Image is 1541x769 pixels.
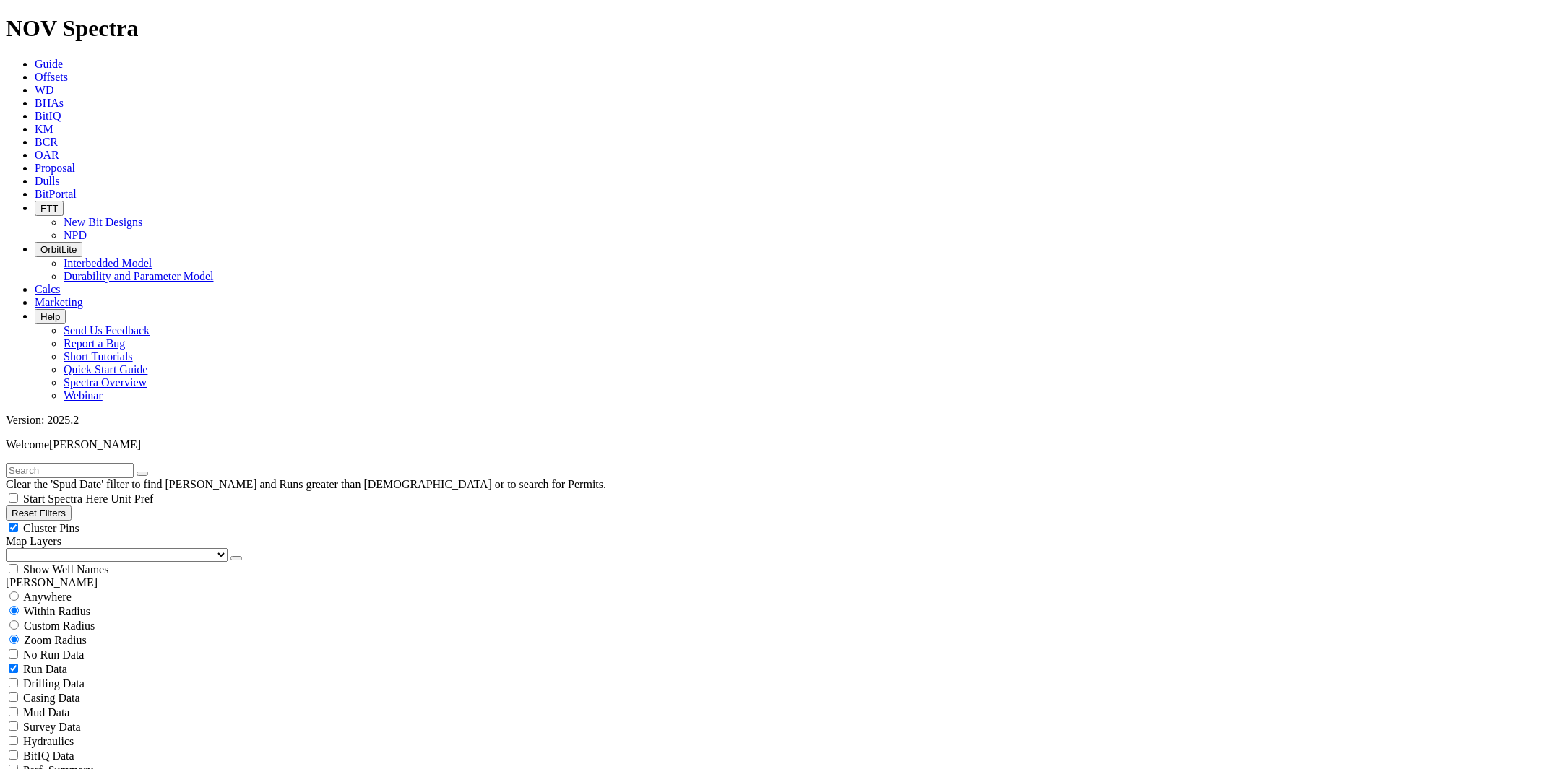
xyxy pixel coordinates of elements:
a: Guide [35,58,63,70]
span: Casing Data [23,692,80,704]
a: OAR [35,149,59,161]
a: BitIQ [35,110,61,122]
input: Start Spectra Here [9,493,18,503]
span: Within Radius [24,605,90,617]
h1: NOV Spectra [6,15,1535,42]
span: BitIQ Data [23,750,74,762]
span: OrbitLite [40,244,77,255]
span: Survey Data [23,721,81,733]
a: Send Us Feedback [64,324,150,336]
a: Marketing [35,296,83,308]
span: Custom Radius [24,620,95,632]
span: Unit Pref [111,492,153,505]
span: Hydraulics [23,735,74,747]
span: Map Layers [6,535,61,547]
a: BHAs [35,97,64,109]
button: OrbitLite [35,242,82,257]
button: Reset Filters [6,505,72,521]
div: Version: 2025.2 [6,414,1535,427]
span: Clear the 'Spud Date' filter to find [PERSON_NAME] and Runs greater than [DEMOGRAPHIC_DATA] or to... [6,478,606,490]
span: Zoom Radius [24,634,87,646]
span: Mud Data [23,706,69,718]
span: Help [40,311,60,322]
button: Help [35,309,66,324]
a: WD [35,84,54,96]
span: Drilling Data [23,677,85,690]
p: Welcome [6,438,1535,451]
span: FTT [40,203,58,214]
a: Quick Start Guide [64,363,147,375]
span: Start Spectra Here [23,492,108,505]
a: Webinar [64,389,103,401]
a: Short Tutorials [64,350,133,362]
a: Proposal [35,162,75,174]
a: New Bit Designs [64,216,142,228]
div: [PERSON_NAME] [6,576,1535,589]
a: BCR [35,136,58,148]
a: KM [35,123,53,135]
span: No Run Data [23,648,84,661]
filter-controls-checkbox: Hydraulics Analysis [6,734,1535,748]
a: Dulls [35,175,60,187]
a: Interbedded Model [64,257,152,269]
a: Report a Bug [64,337,125,349]
a: BitPortal [35,188,77,200]
a: Offsets [35,71,68,83]
a: NPD [64,229,87,241]
span: Anywhere [23,591,72,603]
a: Spectra Overview [64,376,147,388]
button: FTT [35,201,64,216]
a: Durability and Parameter Model [64,270,214,282]
span: Run Data [23,663,67,675]
span: [PERSON_NAME] [49,438,141,451]
input: Search [6,463,134,478]
a: Calcs [35,283,61,295]
span: Cluster Pins [23,522,79,534]
span: Show Well Names [23,563,108,575]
